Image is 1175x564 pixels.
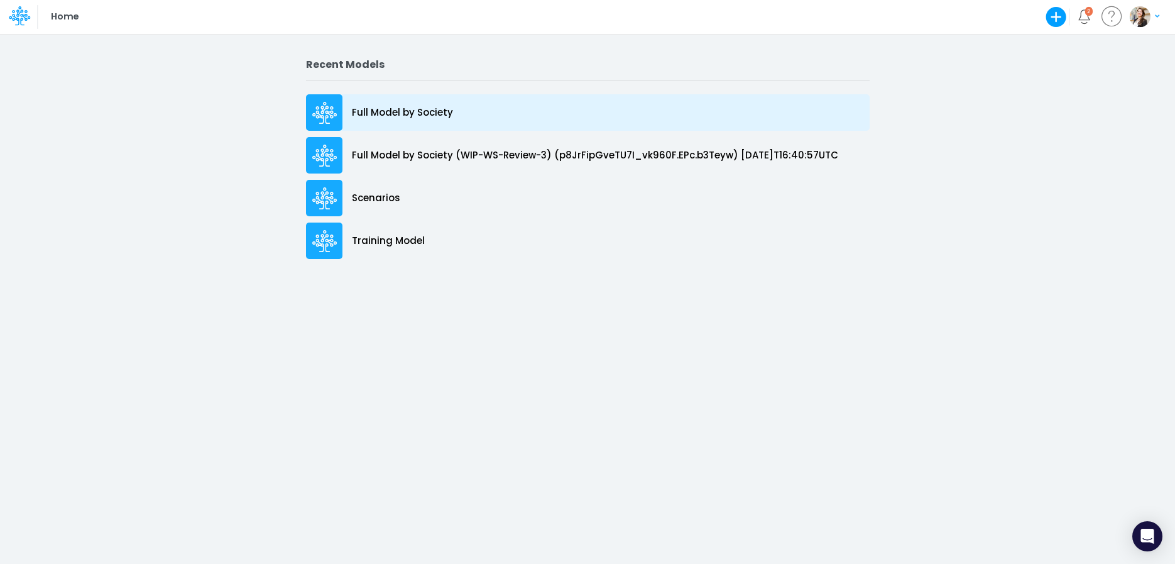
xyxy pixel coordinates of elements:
a: Scenarios [306,177,870,219]
p: Full Model by Society (WIP-WS-Review-3) (p8JrFipGveTU7I_vk960F.EPc.b3Teyw) [DATE]T16:40:57UTC [352,148,838,163]
div: 2 unread items [1087,8,1090,14]
a: Training Model [306,219,870,262]
p: Full Model by Society [352,106,453,120]
p: Training Model [352,234,425,248]
p: Home [51,10,78,24]
a: Full Model by Society [306,91,870,134]
a: Notifications [1077,9,1091,24]
a: Full Model by Society (WIP-WS-Review-3) (p8JrFipGveTU7I_vk960F.EPc.b3Teyw) [DATE]T16:40:57UTC [306,134,870,177]
h2: Recent Models [306,58,870,70]
div: Open Intercom Messenger [1132,521,1162,551]
p: Scenarios [352,191,400,206]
